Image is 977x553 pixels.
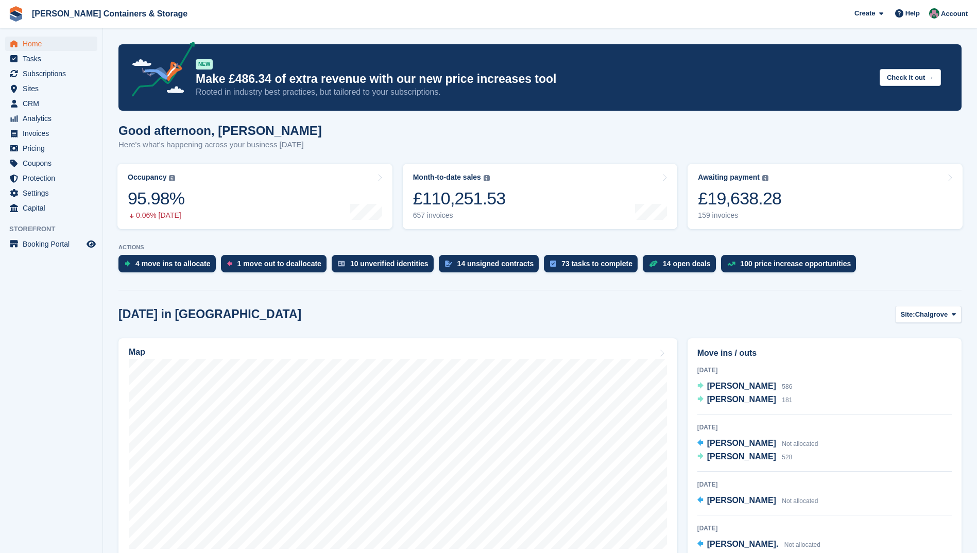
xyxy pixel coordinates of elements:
img: verify_identity-adf6edd0f0f0b5bbfe63781bf79b02c33cf7c696d77639b501bdc392416b5a36.svg [338,261,345,267]
a: menu [5,126,97,141]
div: 14 unsigned contracts [457,260,534,268]
span: Capital [23,201,84,215]
span: Subscriptions [23,66,84,81]
p: Here's what's happening across your business [DATE] [118,139,322,151]
a: menu [5,186,97,200]
span: Not allocated [782,497,818,505]
div: Month-to-date sales [413,173,481,182]
div: Occupancy [128,173,166,182]
a: 100 price increase opportunities [721,255,862,278]
div: [DATE] [697,366,952,375]
div: Awaiting payment [698,173,760,182]
img: task-75834270c22a3079a89374b754ae025e5fb1db73e45f91037f5363f120a921f8.svg [550,261,556,267]
div: 10 unverified identities [350,260,428,268]
div: 95.98% [128,188,184,209]
h2: Map [129,348,145,357]
a: [PERSON_NAME] Containers & Storage [28,5,192,22]
span: CRM [23,96,84,111]
div: 14 open deals [663,260,711,268]
span: [PERSON_NAME] [707,382,776,390]
div: 159 invoices [698,211,781,220]
img: price-adjustments-announcement-icon-8257ccfd72463d97f412b2fc003d46551f7dbcb40ab6d574587a9cd5c0d94... [123,42,195,100]
span: Analytics [23,111,84,126]
span: Site: [901,309,915,320]
p: Make £486.34 of extra revenue with our new price increases tool [196,72,871,87]
img: stora-icon-8386f47178a22dfd0bd8f6a31ec36ba5ce8667c1dd55bd0f319d3a0aa187defe.svg [8,6,24,22]
a: 14 unsigned contracts [439,255,544,278]
a: menu [5,96,97,111]
button: Site: Chalgrove [895,306,962,323]
button: Check it out → [880,69,941,86]
span: 528 [782,454,792,461]
a: 10 unverified identities [332,255,439,278]
div: 0.06% [DATE] [128,211,184,220]
a: [PERSON_NAME] 528 [697,451,793,464]
a: menu [5,37,97,51]
div: [DATE] [697,480,952,489]
span: Storefront [9,224,102,234]
a: [PERSON_NAME] Not allocated [697,437,818,451]
div: £19,638.28 [698,188,781,209]
span: Account [941,9,968,19]
img: contract_signature_icon-13c848040528278c33f63329250d36e43548de30e8caae1d1a13099fd9432cc5.svg [445,261,452,267]
p: Rooted in industry best practices, but tailored to your subscriptions. [196,87,871,98]
span: [PERSON_NAME] [707,452,776,461]
span: Pricing [23,141,84,155]
a: 73 tasks to complete [544,255,643,278]
a: Occupancy 95.98% 0.06% [DATE] [117,164,392,229]
span: Booking Portal [23,237,84,251]
h1: Good afternoon, [PERSON_NAME] [118,124,322,137]
div: 657 invoices [413,211,506,220]
span: [PERSON_NAME] [707,496,776,505]
span: [PERSON_NAME] [707,439,776,447]
div: 1 move out to deallocate [237,260,321,268]
span: 181 [782,396,792,404]
span: Sites [23,81,84,96]
a: menu [5,156,97,170]
span: Not allocated [784,541,820,548]
a: [PERSON_NAME] 586 [697,380,793,393]
a: Awaiting payment £19,638.28 159 invoices [688,164,963,229]
span: Tasks [23,51,84,66]
span: Create [854,8,875,19]
span: Home [23,37,84,51]
span: 586 [782,383,792,390]
a: [PERSON_NAME] Not allocated [697,494,818,508]
img: icon-info-grey-7440780725fd019a000dd9b08b2336e03edf1995a4989e88bcd33f0948082b44.svg [169,175,175,181]
a: Month-to-date sales £110,251.53 657 invoices [403,164,678,229]
img: move_outs_to_deallocate_icon-f764333ba52eb49d3ac5e1228854f67142a1ed5810a6f6cc68b1a99e826820c5.svg [227,261,232,267]
div: 100 price increase opportunities [741,260,851,268]
a: 1 move out to deallocate [221,255,332,278]
a: menu [5,237,97,251]
img: Julia Marcham [929,8,939,19]
img: icon-info-grey-7440780725fd019a000dd9b08b2336e03edf1995a4989e88bcd33f0948082b44.svg [762,175,768,181]
a: [PERSON_NAME] 181 [697,393,793,407]
a: menu [5,111,97,126]
img: deal-1b604bf984904fb50ccaf53a9ad4b4a5d6e5aea283cecdc64d6e3604feb123c2.svg [649,260,658,267]
a: menu [5,201,97,215]
a: [PERSON_NAME]. Not allocated [697,538,820,551]
a: menu [5,171,97,185]
a: menu [5,81,97,96]
span: Not allocated [782,440,818,447]
span: Protection [23,171,84,185]
span: Invoices [23,126,84,141]
div: [DATE] [697,524,952,533]
h2: Move ins / outs [697,347,952,359]
span: Settings [23,186,84,200]
span: [PERSON_NAME]. [707,540,779,548]
img: price_increase_opportunities-93ffe204e8149a01c8c9dc8f82e8f89637d9d84a8eef4429ea346261dce0b2c0.svg [727,262,735,266]
p: ACTIONS [118,244,962,251]
a: menu [5,141,97,155]
h2: [DATE] in [GEOGRAPHIC_DATA] [118,307,301,321]
span: Chalgrove [915,309,948,320]
a: 4 move ins to allocate [118,255,221,278]
a: Preview store [85,238,97,250]
div: NEW [196,59,213,70]
span: Coupons [23,156,84,170]
img: move_ins_to_allocate_icon-fdf77a2bb77ea45bf5b3d319d69a93e2d87916cf1d5bf7949dd705db3b84f3ca.svg [125,261,130,267]
span: [PERSON_NAME] [707,395,776,404]
div: £110,251.53 [413,188,506,209]
div: 4 move ins to allocate [135,260,211,268]
img: icon-info-grey-7440780725fd019a000dd9b08b2336e03edf1995a4989e88bcd33f0948082b44.svg [484,175,490,181]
